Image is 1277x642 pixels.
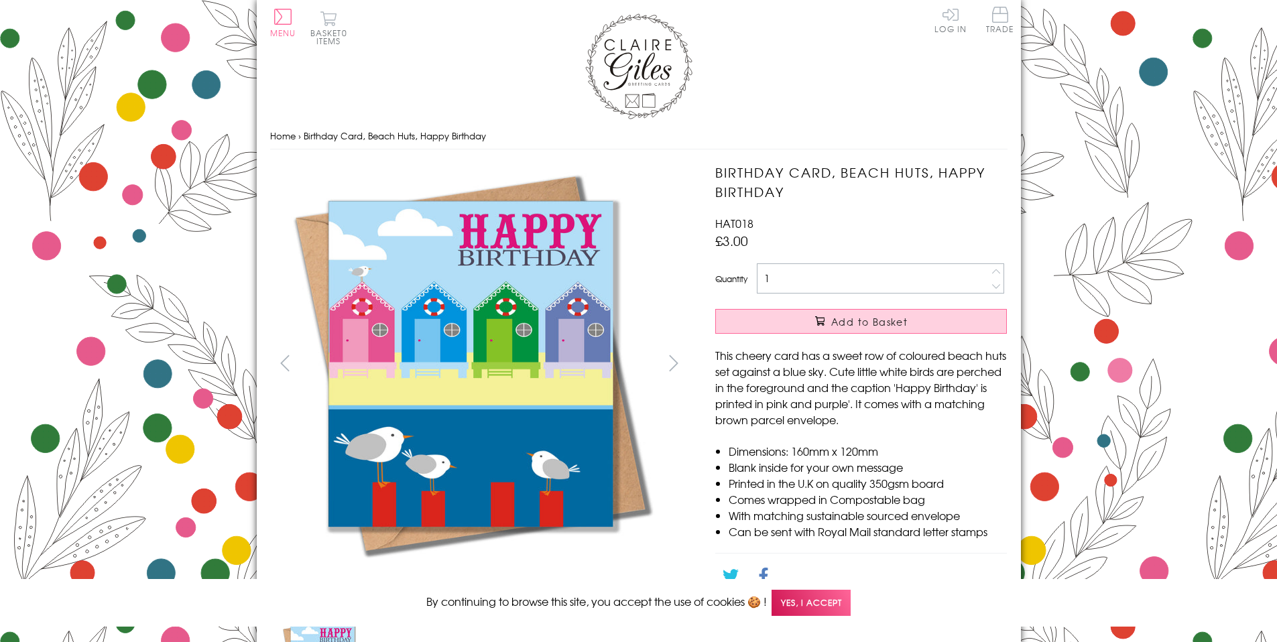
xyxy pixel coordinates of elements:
[729,491,1007,507] li: Comes wrapped in Compostable bag
[585,13,692,119] img: Claire Giles Greetings Cards
[304,129,486,142] span: Birthday Card, Beach Huts, Happy Birthday
[270,348,300,378] button: prev
[316,27,347,47] span: 0 items
[729,459,1007,475] li: Blank inside for your own message
[729,523,1007,539] li: Can be sent with Royal Mail standard letter stamps
[986,7,1014,33] span: Trade
[934,7,967,33] a: Log In
[715,231,748,250] span: £3.00
[270,129,296,142] a: Home
[715,309,1007,334] button: Add to Basket
[715,273,747,285] label: Quantity
[831,315,908,328] span: Add to Basket
[729,443,1007,459] li: Dimensions: 160mm x 120mm
[298,129,301,142] span: ›
[658,348,688,378] button: next
[270,163,672,565] img: Birthday Card, Beach Huts, Happy Birthday
[270,9,296,37] button: Menu
[270,27,296,39] span: Menu
[729,507,1007,523] li: With matching sustainable sourced envelope
[715,215,753,231] span: HAT018
[310,11,347,45] button: Basket0 items
[715,347,1007,428] p: This cheery card has a sweet row of coloured beach huts set against a blue sky. Cute little white...
[715,163,1007,202] h1: Birthday Card, Beach Huts, Happy Birthday
[270,123,1008,150] nav: breadcrumbs
[772,590,851,616] span: Yes, I accept
[729,475,1007,491] li: Printed in the U.K on quality 350gsm board
[986,7,1014,36] a: Trade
